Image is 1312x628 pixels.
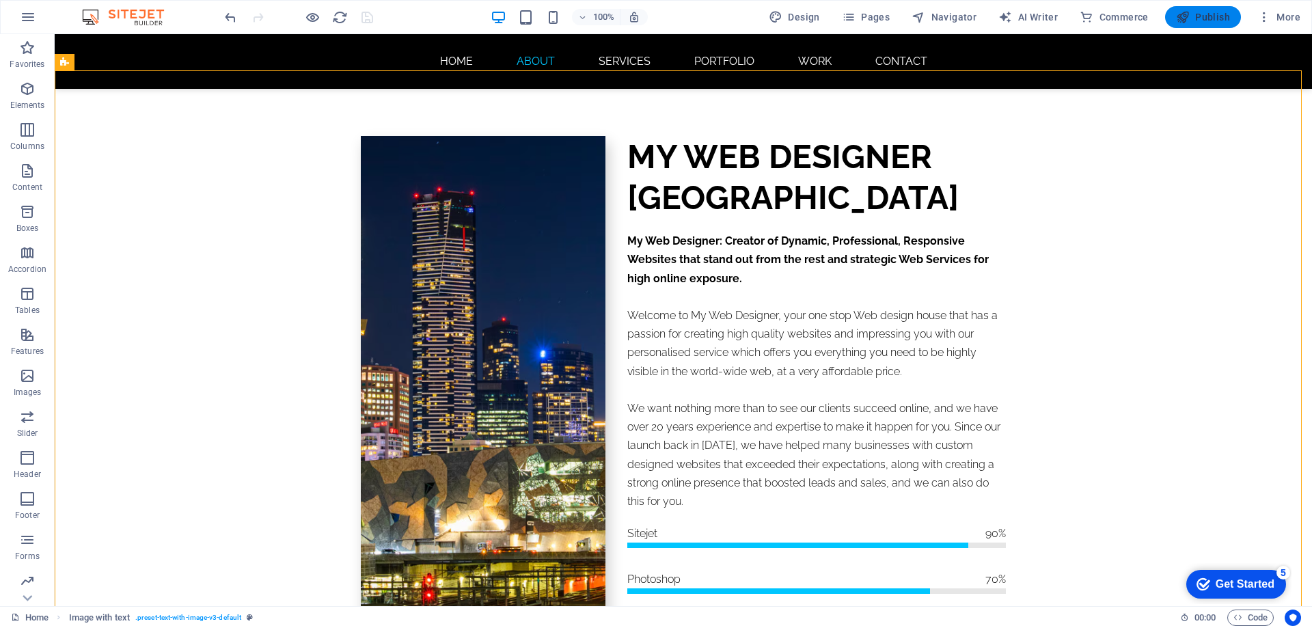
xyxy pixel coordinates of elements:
[8,264,46,275] p: Accordion
[572,9,620,25] button: 100%
[1227,610,1274,626] button: Code
[10,141,44,152] p: Columns
[11,610,49,626] a: Click to cancel selection. Double-click to open Pages
[14,469,41,480] p: Header
[1257,10,1300,24] span: More
[332,10,348,25] i: Reload page
[11,346,44,357] p: Features
[1194,610,1216,626] span: 00 00
[11,7,111,36] div: Get Started 5 items remaining, 0% complete
[906,6,982,28] button: Navigator
[1080,10,1149,24] span: Commerce
[15,305,40,316] p: Tables
[222,9,238,25] button: undo
[998,10,1058,24] span: AI Writer
[1285,610,1301,626] button: Usercentrics
[331,9,348,25] button: reload
[842,10,890,24] span: Pages
[1180,610,1216,626] h6: Session time
[1204,612,1206,623] span: :
[769,10,820,24] span: Design
[592,9,614,25] h6: 100%
[1233,610,1268,626] span: Code
[247,614,253,621] i: This element is a customizable preset
[17,428,38,439] p: Slider
[628,11,640,23] i: On resize automatically adjust zoom level to fit chosen device.
[79,9,181,25] img: Editor Logo
[10,59,44,70] p: Favorites
[1176,10,1230,24] span: Publish
[69,610,130,626] span: Click to select. Double-click to edit
[15,510,40,521] p: Footer
[763,6,825,28] div: Design (Ctrl+Alt+Y)
[1074,6,1154,28] button: Commerce
[16,223,39,234] p: Boxes
[1165,6,1241,28] button: Publish
[10,100,45,111] p: Elements
[304,9,320,25] button: Click here to leave preview mode and continue editing
[15,551,40,562] p: Forms
[69,610,254,626] nav: breadcrumb
[135,610,241,626] span: . preset-text-with-image-v3-default
[40,15,99,27] div: Get Started
[12,182,42,193] p: Content
[101,3,115,16] div: 5
[14,387,42,398] p: Images
[763,6,825,28] button: Design
[912,10,976,24] span: Navigator
[993,6,1063,28] button: AI Writer
[1252,6,1306,28] button: More
[836,6,895,28] button: Pages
